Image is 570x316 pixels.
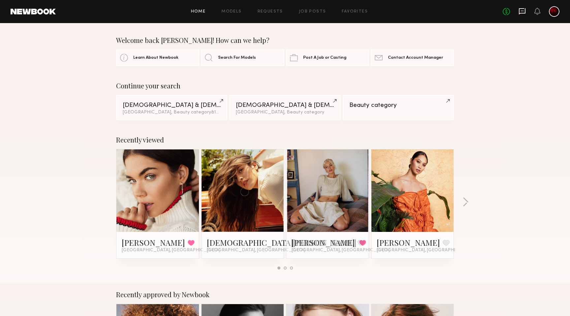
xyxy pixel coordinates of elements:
[221,10,241,14] a: Models
[122,248,220,253] span: [GEOGRAPHIC_DATA], [GEOGRAPHIC_DATA]
[191,10,206,14] a: Home
[116,291,454,299] div: Recently approved by Newbook
[133,56,178,60] span: Learn About Newbook
[229,95,340,120] a: [DEMOGRAPHIC_DATA] & [DEMOGRAPHIC_DATA] Models[GEOGRAPHIC_DATA], Beauty category
[123,110,221,115] div: [GEOGRAPHIC_DATA], Beauty category
[116,36,454,44] div: Welcome back [PERSON_NAME]! How can we help?
[236,110,334,115] div: [GEOGRAPHIC_DATA], Beauty category
[286,49,369,66] a: Post A Job or Casting
[299,10,326,14] a: Job Posts
[303,56,346,60] span: Post A Job or Casting
[349,102,447,109] div: Beauty category
[116,49,199,66] a: Learn About Newbook
[211,110,239,114] span: & 1 other filter
[292,248,390,253] span: [GEOGRAPHIC_DATA], [GEOGRAPHIC_DATA]
[116,136,454,144] div: Recently viewed
[377,237,440,248] a: [PERSON_NAME]
[377,248,475,253] span: [GEOGRAPHIC_DATA], [GEOGRAPHIC_DATA]
[342,10,368,14] a: Favorites
[258,10,283,14] a: Requests
[207,237,357,248] a: [DEMOGRAPHIC_DATA][PERSON_NAME]
[218,56,256,60] span: Search For Models
[207,248,305,253] span: [GEOGRAPHIC_DATA], [GEOGRAPHIC_DATA]
[292,237,355,248] a: [PERSON_NAME]
[388,56,443,60] span: Contact Account Manager
[116,82,454,90] div: Continue your search
[371,49,454,66] a: Contact Account Manager
[116,95,227,120] a: [DEMOGRAPHIC_DATA] & [DEMOGRAPHIC_DATA] Models[GEOGRAPHIC_DATA], Beauty category&1other filter
[123,102,221,109] div: [DEMOGRAPHIC_DATA] & [DEMOGRAPHIC_DATA] Models
[201,49,284,66] a: Search For Models
[343,95,454,120] a: Beauty category
[122,237,185,248] a: [PERSON_NAME]
[236,102,334,109] div: [DEMOGRAPHIC_DATA] & [DEMOGRAPHIC_DATA] Models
